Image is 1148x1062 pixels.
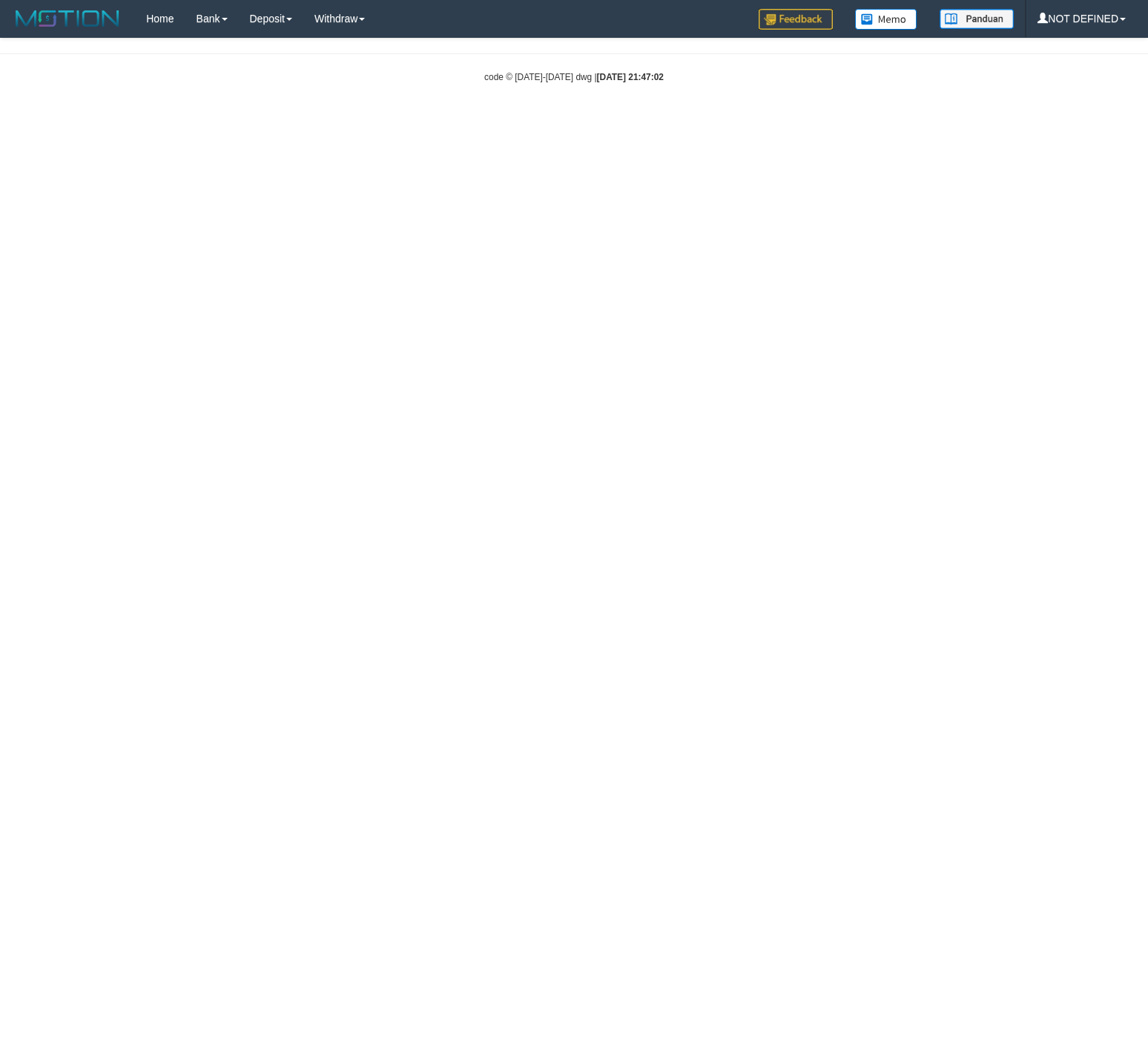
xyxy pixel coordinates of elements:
img: panduan.png [940,9,1014,29]
img: Button%20Memo.svg [855,9,917,30]
img: Feedback.jpg [759,9,833,30]
small: code © [DATE]-[DATE] dwg | [484,72,664,82]
strong: [DATE] 21:47:02 [597,72,664,82]
img: MOTION_logo.png [11,7,124,30]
